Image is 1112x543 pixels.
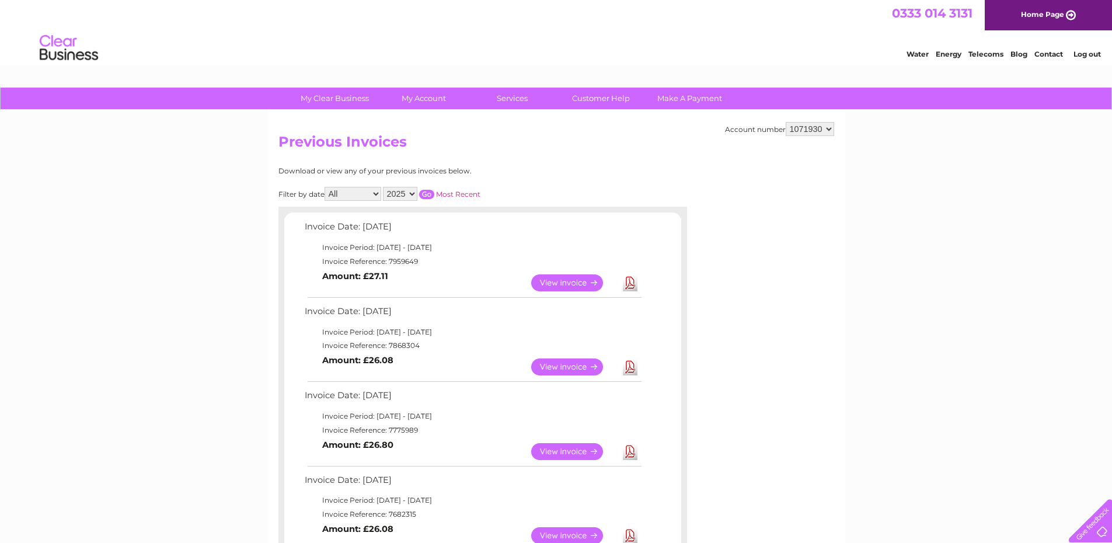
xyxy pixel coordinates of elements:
[553,88,649,109] a: Customer Help
[322,355,393,366] b: Amount: £26.08
[302,255,643,269] td: Invoice Reference: 7959649
[302,423,643,437] td: Invoice Reference: 7775989
[278,187,585,201] div: Filter by date
[302,507,643,521] td: Invoice Reference: 7682315
[1034,50,1063,58] a: Contact
[531,274,617,291] a: View
[892,6,972,20] a: 0333 014 3131
[287,88,383,109] a: My Clear Business
[281,6,832,57] div: Clear Business is a trading name of Verastar Limited (registered in [GEOGRAPHIC_DATA] No. 3667643...
[623,274,637,291] a: Download
[907,50,929,58] a: Water
[302,388,643,409] td: Invoice Date: [DATE]
[302,493,643,507] td: Invoice Period: [DATE] - [DATE]
[302,325,643,339] td: Invoice Period: [DATE] - [DATE]
[302,219,643,241] td: Invoice Date: [DATE]
[302,409,643,423] td: Invoice Period: [DATE] - [DATE]
[1073,50,1101,58] a: Log out
[642,88,738,109] a: Make A Payment
[278,167,585,175] div: Download or view any of your previous invoices below.
[302,339,643,353] td: Invoice Reference: 7868304
[302,304,643,325] td: Invoice Date: [DATE]
[302,241,643,255] td: Invoice Period: [DATE] - [DATE]
[623,443,637,460] a: Download
[278,134,834,156] h2: Previous Invoices
[375,88,472,109] a: My Account
[464,88,560,109] a: Services
[302,472,643,494] td: Invoice Date: [DATE]
[322,271,388,281] b: Amount: £27.11
[322,440,393,450] b: Amount: £26.80
[531,358,617,375] a: View
[623,358,637,375] a: Download
[322,524,393,534] b: Amount: £26.08
[1010,50,1027,58] a: Blog
[968,50,1003,58] a: Telecoms
[936,50,961,58] a: Energy
[436,190,480,199] a: Most Recent
[725,122,834,136] div: Account number
[531,443,617,460] a: View
[39,30,99,66] img: logo.png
